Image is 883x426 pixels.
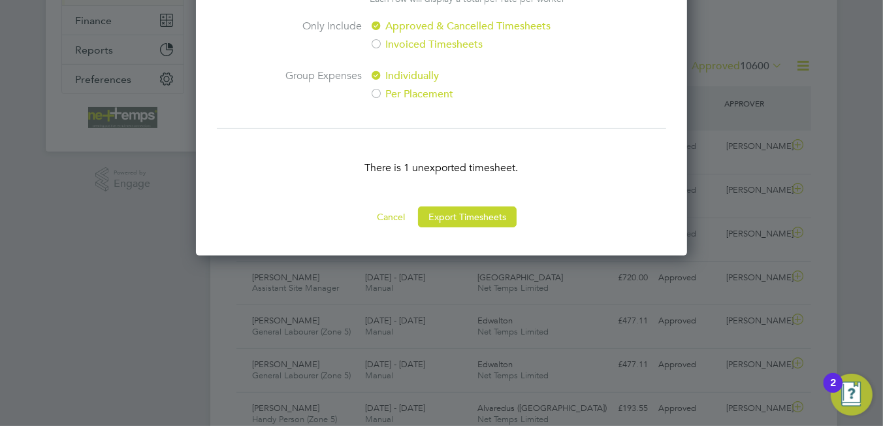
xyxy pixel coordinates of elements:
p: There is 1 unexported timesheet. [217,160,666,176]
label: Invoiced Timesheets [370,37,588,52]
button: Open Resource Center, 2 new notifications [831,374,873,416]
label: Individually [370,68,588,84]
label: Approved & Cancelled Timesheets [370,18,588,34]
label: Per Placement [370,86,588,102]
div: 2 [830,383,836,400]
button: Export Timesheets [418,206,517,227]
label: Group Expenses [264,68,362,102]
button: Cancel [366,206,415,227]
label: Only Include [264,18,362,52]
